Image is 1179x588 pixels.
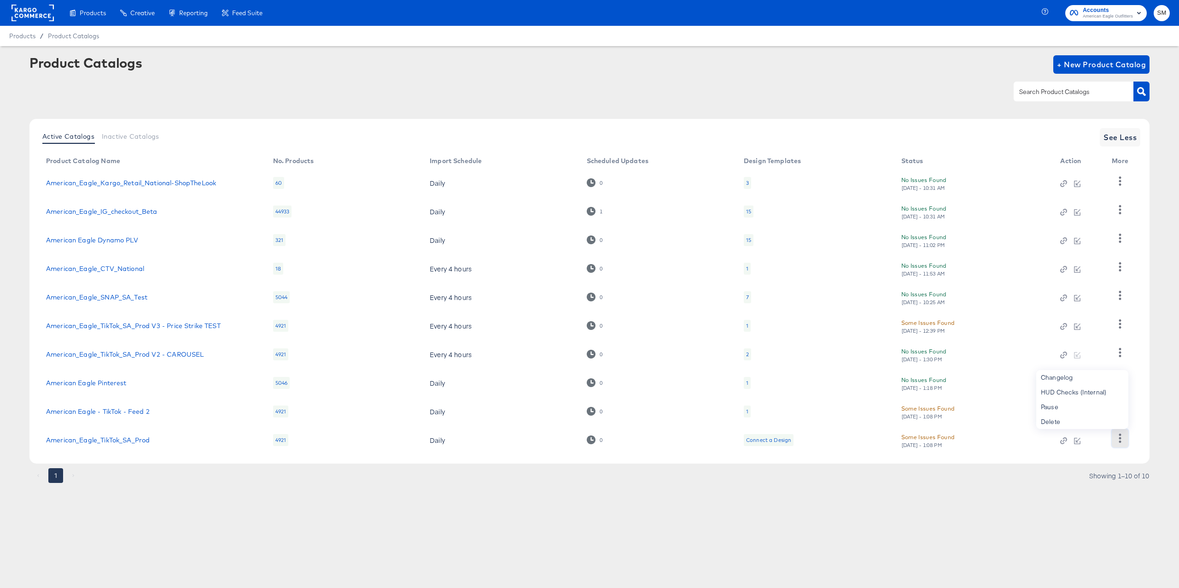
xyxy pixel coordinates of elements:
div: [DATE] - 1:08 PM [901,442,943,448]
a: American Eagle - TikTok - Feed 2 [46,408,150,415]
div: 0 [587,321,603,330]
div: Product Catalogs [29,55,142,70]
div: 1 [746,322,748,329]
td: Daily [422,369,579,397]
div: 0 [599,237,603,243]
span: Inactive Catalogs [102,133,159,140]
button: + New Product Catalog [1053,55,1150,74]
div: 0 [599,294,603,300]
button: Some Issues Found[DATE] - 1:08 PM [901,404,955,420]
td: Every 4 hours [422,283,579,312]
div: 1 [744,377,751,389]
div: 15 [746,236,751,244]
a: American_Eagle_Kargo_Retail_National-ShopTheLook [46,179,216,187]
div: 1 [746,265,748,272]
td: Daily [422,397,579,426]
span: Products [9,32,35,40]
button: Some Issues Found[DATE] - 1:08 PM [901,432,955,448]
div: 7 [746,294,749,301]
a: American Eagle Pinterest [46,379,127,387]
span: Reporting [179,9,208,17]
button: See Less [1100,128,1140,147]
div: 1 [746,379,748,387]
span: / [35,32,48,40]
div: 2 [744,348,751,360]
div: 0 [599,408,603,415]
div: 1 [746,408,748,415]
td: Daily [422,197,579,226]
div: Showing 1–10 of 10 [1089,472,1150,479]
div: Delete [1036,414,1128,429]
div: 44933 [273,206,292,218]
div: 18 [273,263,283,275]
div: 1 [744,320,751,332]
div: 0 [587,407,603,416]
span: Feed Suite [232,9,263,17]
div: 1 [744,263,751,275]
td: Daily [422,426,579,454]
a: American_Eagle_TikTok_SA_Prod V3 - Price Strike TEST [46,322,221,329]
div: 0 [599,380,603,386]
a: Product Catalogs [48,32,99,40]
div: 5044 [273,291,290,303]
div: 2 [746,351,749,358]
button: AccountsAmerican Eagle Outfitters [1065,5,1147,21]
span: American Eagle Outfitters [1083,13,1133,20]
a: American Eagle Dynamo PLV [46,236,138,244]
div: 4921 [273,406,289,417]
div: 0 [587,378,603,387]
div: Connect a Design [746,436,791,444]
div: Some Issues Found [901,432,955,442]
div: 0 [599,437,603,443]
div: 60 [273,177,284,189]
div: 0 [587,350,603,359]
div: 0 [587,178,603,187]
div: 4921 [273,434,289,446]
div: 3 [744,177,751,189]
div: Pause [1036,400,1128,414]
button: SM [1154,5,1170,21]
div: 1 [744,406,751,417]
a: American_Eagle_SNAP_SA_Test [46,294,147,301]
div: 0 [587,264,603,273]
div: Scheduled Updates [587,157,649,165]
a: American_Eagle_IG_checkout_Beta [46,208,158,215]
span: Active Catalogs [42,133,94,140]
div: Some Issues Found [901,318,955,328]
td: Every 4 hours [422,254,579,283]
div: 7 [744,291,751,303]
div: Product Catalog Name [46,157,120,165]
a: American_Eagle_TikTok_SA_Prod V2 - CAROUSEL [46,351,204,358]
a: American_Eagle_CTV_National [46,265,144,272]
span: Creative [130,9,155,17]
td: Every 4 hours [422,312,579,340]
input: Search Product Catalogs [1017,87,1115,97]
div: 321 [273,234,286,246]
div: Import Schedule [430,157,482,165]
th: Status [894,154,1053,169]
span: Accounts [1083,6,1133,15]
td: Daily [422,169,579,197]
nav: pagination navigation [29,468,82,483]
div: Some Issues Found [901,404,955,413]
span: + New Product Catalog [1057,58,1146,71]
div: 0 [599,351,603,358]
div: 1 [599,208,603,215]
div: 0 [599,265,603,272]
span: See Less [1103,131,1137,144]
th: More [1104,154,1139,169]
div: [DATE] - 1:08 PM [901,413,943,420]
button: Some Issues Found[DATE] - 12:39 PM [901,318,955,334]
div: 15 [744,234,753,246]
div: 0 [587,235,603,244]
div: HUD Checks (Internal) [1036,385,1128,400]
div: Connect a Design [744,434,794,446]
span: Products [80,9,106,17]
td: Daily [422,226,579,254]
div: 0 [587,435,603,444]
span: SM [1157,8,1166,18]
div: 0 [599,180,603,186]
div: 4921 [273,320,289,332]
div: Design Templates [744,157,801,165]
